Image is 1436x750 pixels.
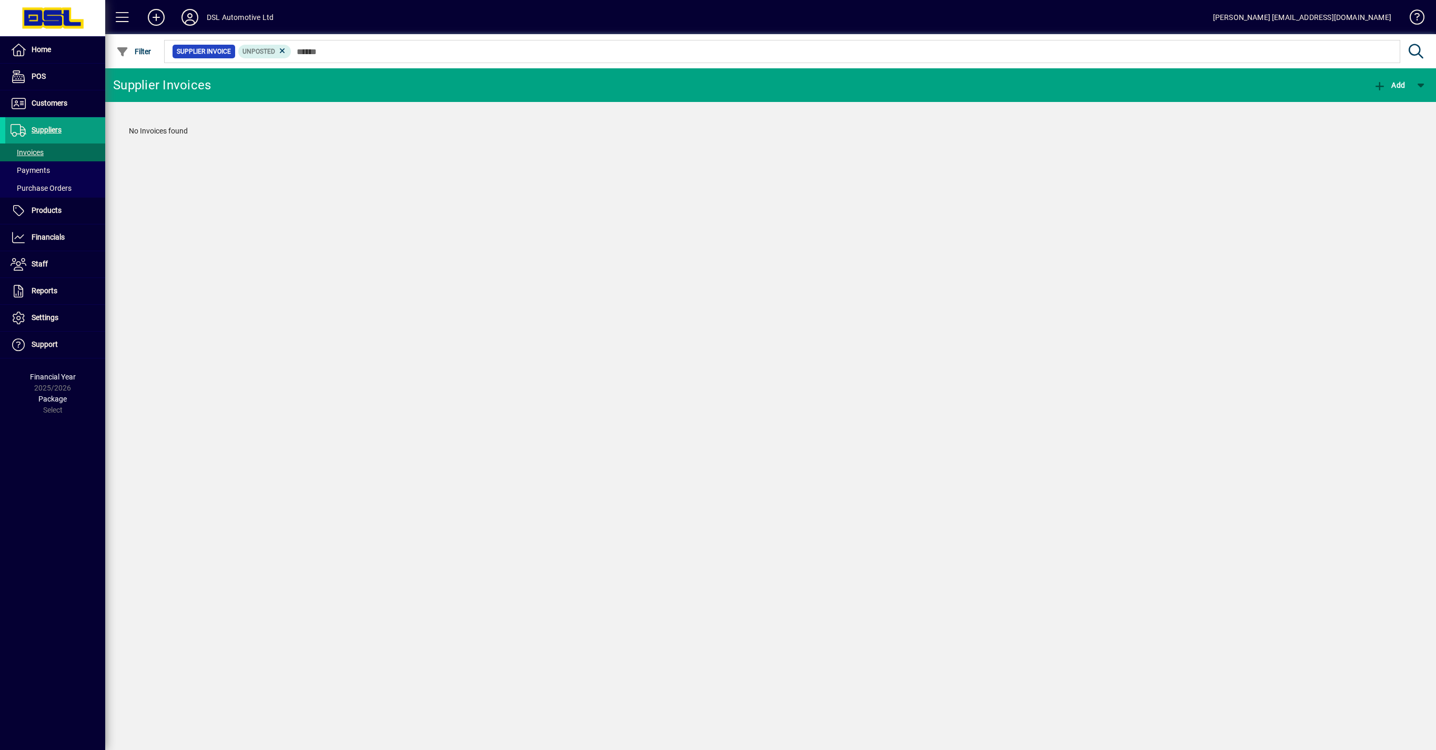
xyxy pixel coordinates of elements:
[11,166,50,174] span: Payments
[32,286,57,295] span: Reports
[5,251,105,278] a: Staff
[207,9,274,26] div: DSL Automotive Ltd
[11,148,44,157] span: Invoices
[32,72,46,80] span: POS
[5,161,105,179] a: Payments
[114,42,154,61] button: Filter
[5,143,105,161] a: Invoices
[11,184,72,192] span: Purchase Orders
[32,233,65,241] span: Financials
[32,260,48,268] span: Staff
[32,99,67,107] span: Customers
[242,48,275,55] span: Unposted
[32,126,62,134] span: Suppliers
[1371,76,1408,95] button: Add
[5,305,105,331] a: Settings
[5,224,105,251] a: Financials
[5,278,105,304] a: Reports
[38,395,67,403] span: Package
[5,332,105,358] a: Support
[238,45,291,58] mat-chip: Invoice Status: Unposted
[1373,81,1405,89] span: Add
[113,77,211,94] div: Supplier Invoices
[177,46,231,57] span: Supplier Invoice
[1402,2,1423,36] a: Knowledge Base
[32,45,51,54] span: Home
[32,340,58,348] span: Support
[5,198,105,224] a: Products
[30,373,76,381] span: Financial Year
[1213,9,1391,26] div: [PERSON_NAME] [EMAIL_ADDRESS][DOMAIN_NAME]
[5,179,105,197] a: Purchase Orders
[32,313,58,322] span: Settings
[5,64,105,90] a: POS
[5,90,105,117] a: Customers
[173,8,207,27] button: Profile
[139,8,173,27] button: Add
[116,47,151,56] span: Filter
[32,206,62,214] span: Products
[5,37,105,63] a: Home
[118,115,1423,147] div: No Invoices found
